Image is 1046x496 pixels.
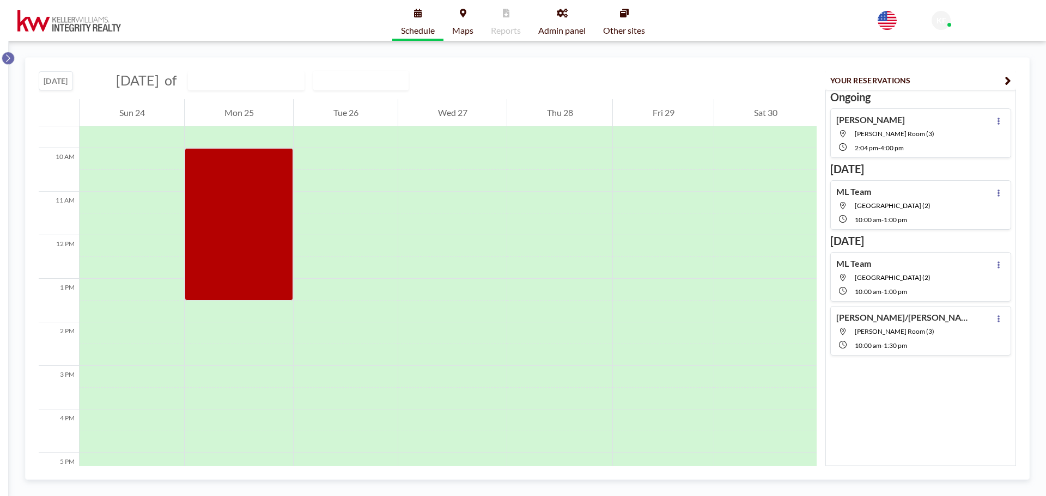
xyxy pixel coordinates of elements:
span: [DATE] [116,72,159,88]
span: 10:00 AM [855,216,881,224]
span: of [165,72,177,89]
h4: ML Team [836,186,871,197]
span: 10:00 AM [855,287,881,296]
div: 4 PM [39,409,79,453]
input: Snelling Room (3) [188,72,293,90]
span: 1:00 PM [884,287,907,296]
span: Other sites [603,26,645,35]
span: 1:00 PM [884,216,907,224]
div: Wed 27 [398,99,507,126]
span: 10:00 AM [855,341,881,350]
div: 3 PM [39,366,79,409]
input: Search for option [379,74,390,88]
div: Fri 29 [613,99,714,126]
h4: [PERSON_NAME]/[PERSON_NAME] [836,312,972,323]
div: 9 AM [39,105,79,148]
button: YOUR RESERVATIONS [825,71,1016,90]
span: 1:30 PM [884,341,907,350]
h4: ML Team [836,258,871,269]
div: 11 AM [39,192,79,235]
img: organization-logo [17,10,121,32]
span: KWIR Front Desk [955,12,1015,21]
span: Snelling Room (3) [855,130,934,138]
span: - [881,341,884,350]
span: KF [936,16,946,26]
span: Snelling Room (3) [855,327,934,335]
span: 4:00 PM [880,144,904,152]
span: Reports [491,26,521,35]
div: 10 AM [39,148,79,192]
h4: [PERSON_NAME] [836,114,905,125]
div: Thu 28 [507,99,612,126]
h3: [DATE] [830,162,1011,176]
div: Sun 24 [80,99,184,126]
span: - [881,216,884,224]
h3: [DATE] [830,234,1011,248]
span: - [878,144,880,152]
span: Admin [955,22,975,30]
h3: Ongoing [830,90,1011,104]
div: Sat 30 [714,99,817,126]
div: Mon 25 [185,99,293,126]
div: 1 PM [39,279,79,322]
div: 12 PM [39,235,79,279]
span: Schedule [401,26,435,35]
span: Admin panel [538,26,586,35]
span: Lexington Room (2) [855,273,931,281]
span: WEEKLY VIEW [316,74,378,88]
span: Lexington Room (2) [855,201,931,210]
button: [DATE] [39,71,73,90]
div: Search for option [314,71,408,90]
div: Tue 26 [294,99,398,126]
span: Maps [452,26,473,35]
div: 2 PM [39,322,79,366]
span: 2:04 PM [855,144,878,152]
span: - [881,287,884,296]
